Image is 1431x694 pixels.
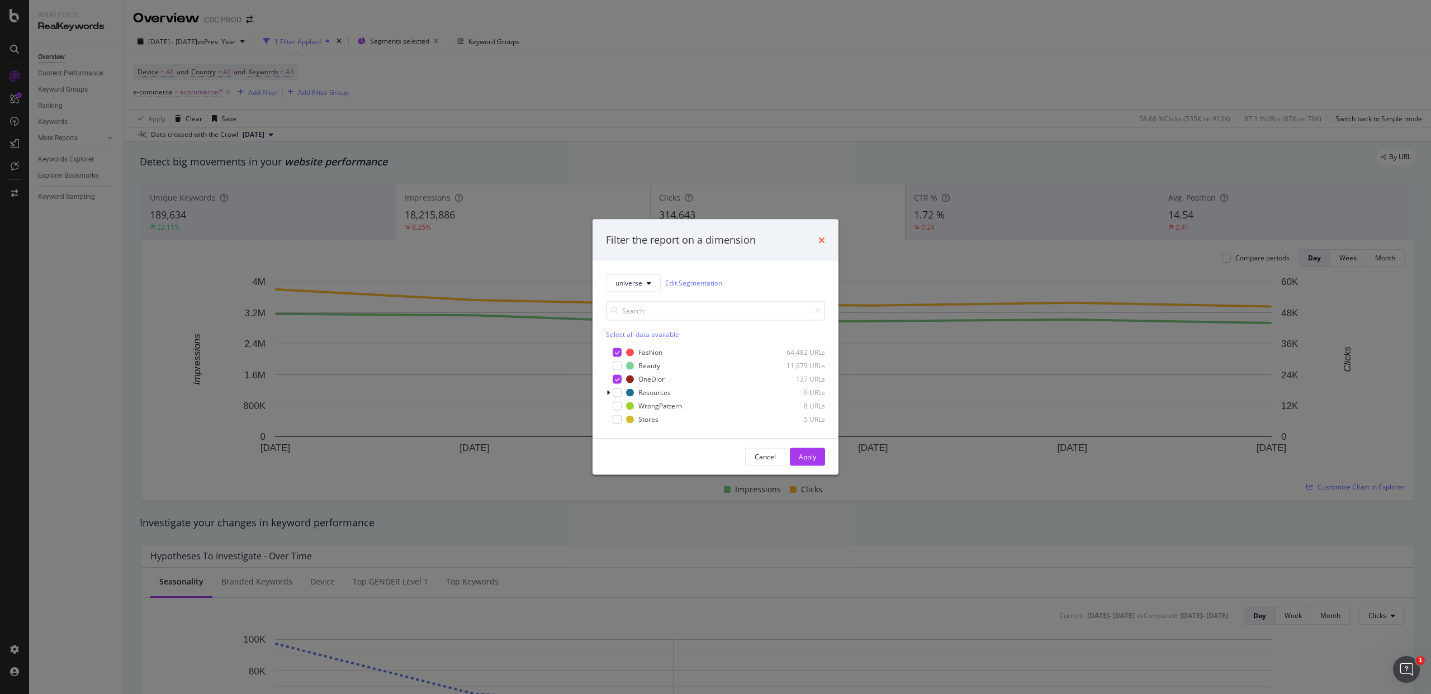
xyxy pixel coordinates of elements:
[638,348,662,357] div: Fashion
[638,361,660,370] div: Beauty
[745,448,785,465] button: Cancel
[1393,656,1420,683] iframe: Intercom live chat
[638,415,658,424] div: Stores
[770,401,825,411] div: 8 URLs
[606,329,825,339] div: Select all data available
[770,374,825,384] div: 137 URLs
[638,388,671,397] div: Resources
[770,348,825,357] div: 64,482 URLs
[593,220,838,475] div: modal
[770,361,825,370] div: 11,679 URLs
[818,233,825,248] div: times
[790,448,825,465] button: Apply
[606,301,825,320] input: Search
[1416,656,1425,665] span: 1
[606,274,661,292] button: universe
[638,374,665,384] div: OneDior
[615,278,642,288] span: universe
[755,452,776,462] div: Cancel
[665,277,722,289] a: Edit Segmentation
[770,388,825,397] div: 9 URLs
[606,233,756,248] div: Filter the report on a dimension
[799,452,816,462] div: Apply
[770,415,825,424] div: 5 URLs
[638,401,682,411] div: WrongPattern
